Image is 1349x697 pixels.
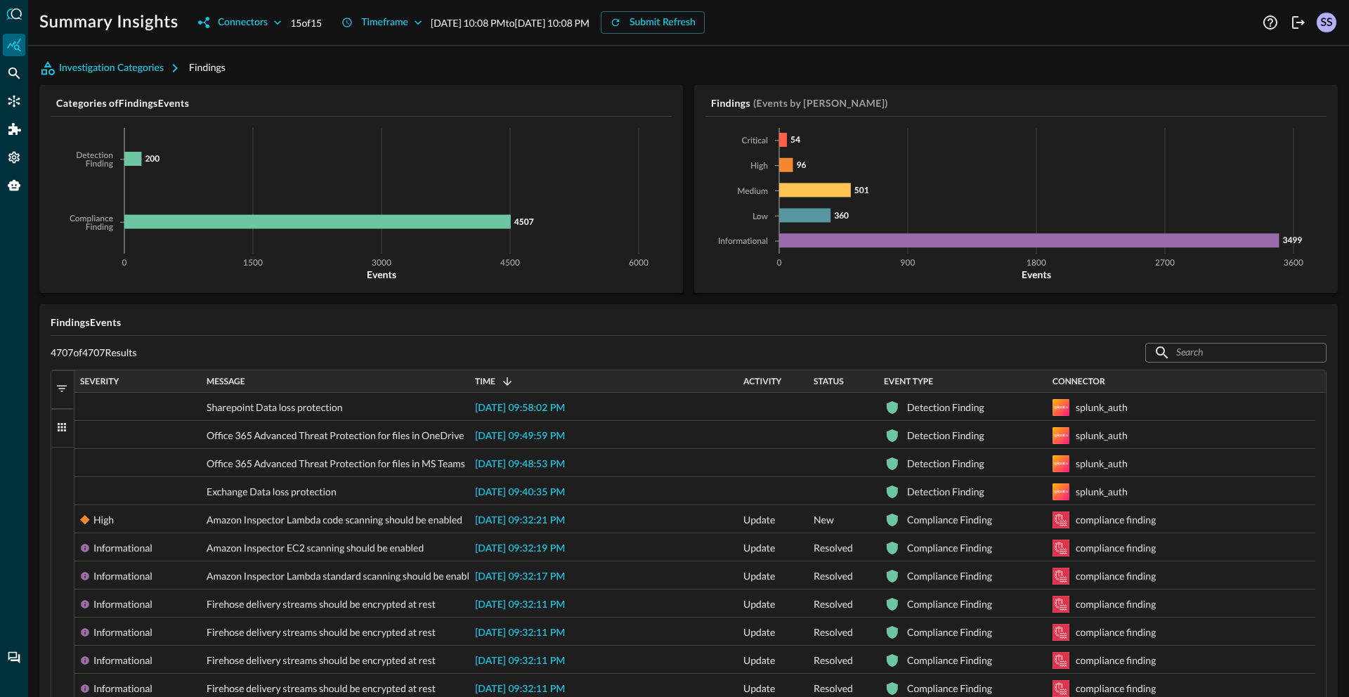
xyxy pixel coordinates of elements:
[1076,478,1128,506] div: splunk_auth
[1053,483,1069,500] svg: Splunk
[3,34,25,56] div: Summary Insights
[854,185,869,195] tspan: 501
[1076,506,1156,534] div: compliance finding
[1053,680,1069,697] svg: Amazon Security Lake
[475,377,495,386] span: Time
[1259,11,1282,34] button: Help
[1076,590,1156,618] div: compliance finding
[218,14,268,32] div: Connectors
[93,562,152,590] div: Informational
[1076,646,1156,675] div: compliance finding
[1027,259,1046,268] tspan: 1800
[1287,11,1310,34] button: Logout
[1053,427,1069,444] svg: Splunk
[907,506,992,534] div: Compliance Finding
[39,11,178,34] h1: Summary Insights
[814,618,853,646] span: Resolved
[1053,568,1069,585] svg: Amazon Security Lake
[3,146,25,169] div: Settings
[743,377,781,386] span: Activity
[122,259,127,268] tspan: 0
[1053,540,1069,556] svg: Amazon Security Lake
[80,377,119,386] span: Severity
[93,618,152,646] div: Informational
[290,15,322,30] p: 15 of 15
[190,11,290,34] button: Connectors
[475,656,565,666] span: [DATE] 09:32:11 PM
[333,11,431,34] button: Timeframe
[907,534,992,562] div: Compliance Finding
[475,403,565,413] span: [DATE] 09:58:02 PM
[86,223,114,232] tspan: Finding
[814,377,844,386] span: Status
[500,259,520,268] tspan: 4500
[207,618,436,646] span: Firehose delivery streams should be encrypted at rest
[907,393,984,422] div: Detection Finding
[431,15,589,30] p: [DATE] 10:08 PM to [DATE] 10:08 PM
[814,534,853,562] span: Resolved
[207,562,480,590] span: Amazon Inspector Lambda standard scanning should be enabled
[475,516,565,526] span: [DATE] 09:32:21 PM
[742,137,768,145] tspan: Critical
[907,646,992,675] div: Compliance Finding
[1076,422,1128,450] div: splunk_auth
[814,562,853,590] span: Resolved
[207,478,337,506] span: Exchange Data loss protection
[1284,259,1303,268] tspan: 3600
[39,57,189,79] button: Investigation Categories
[907,422,984,450] div: Detection Finding
[51,315,1327,330] h5: Findings Events
[1076,534,1156,562] div: compliance finding
[1053,377,1105,386] span: Connector
[93,506,114,534] div: High
[51,346,137,359] p: 4707 of 4707 Results
[743,506,775,534] span: Update
[207,506,462,534] span: Amazon Inspector Lambda code scanning should be enabled
[70,215,113,223] tspan: Compliance
[207,534,424,562] span: Amazon Inspector EC2 scanning should be enabled
[475,600,565,610] span: [DATE] 09:32:11 PM
[743,562,775,590] span: Update
[1282,235,1302,245] tspan: 3499
[1053,596,1069,613] svg: Amazon Security Lake
[86,160,114,169] tspan: Finding
[630,14,696,32] div: Submit Refresh
[711,96,750,110] h5: Findings
[1053,399,1069,416] svg: Splunk
[753,96,888,110] h5: (Events by [PERSON_NAME])
[475,431,565,441] span: [DATE] 09:49:59 PM
[145,153,159,164] tspan: 200
[93,646,152,675] div: Informational
[475,544,565,554] span: [DATE] 09:32:19 PM
[797,159,807,170] tspan: 96
[1053,652,1069,669] svg: Amazon Security Lake
[207,646,436,675] span: Firehose delivery streams should be encrypted at rest
[475,572,565,582] span: [DATE] 09:32:17 PM
[3,90,25,112] div: Connectors
[3,646,25,669] div: Chat
[76,152,113,160] tspan: Detection
[1053,624,1069,641] svg: Amazon Security Lake
[93,534,152,562] div: Informational
[475,488,565,497] span: [DATE] 09:40:35 PM
[475,628,565,638] span: [DATE] 09:32:11 PM
[814,590,853,618] span: Resolved
[814,646,853,675] span: Resolved
[189,61,226,73] span: Findings
[93,590,152,618] div: Informational
[514,216,534,227] tspan: 4507
[1076,450,1128,478] div: splunk_auth
[361,14,408,32] div: Timeframe
[56,96,672,110] h5: Categories of Findings Events
[1053,455,1069,472] svg: Splunk
[3,62,25,84] div: Federated Search
[367,268,396,280] tspan: Events
[629,259,649,268] tspan: 6000
[814,506,834,534] span: New
[907,450,984,478] div: Detection Finding
[750,162,768,171] tspan: High
[777,259,782,268] tspan: 0
[907,590,992,618] div: Compliance Finding
[1053,512,1069,528] svg: Amazon Security Lake
[243,259,263,268] tspan: 1500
